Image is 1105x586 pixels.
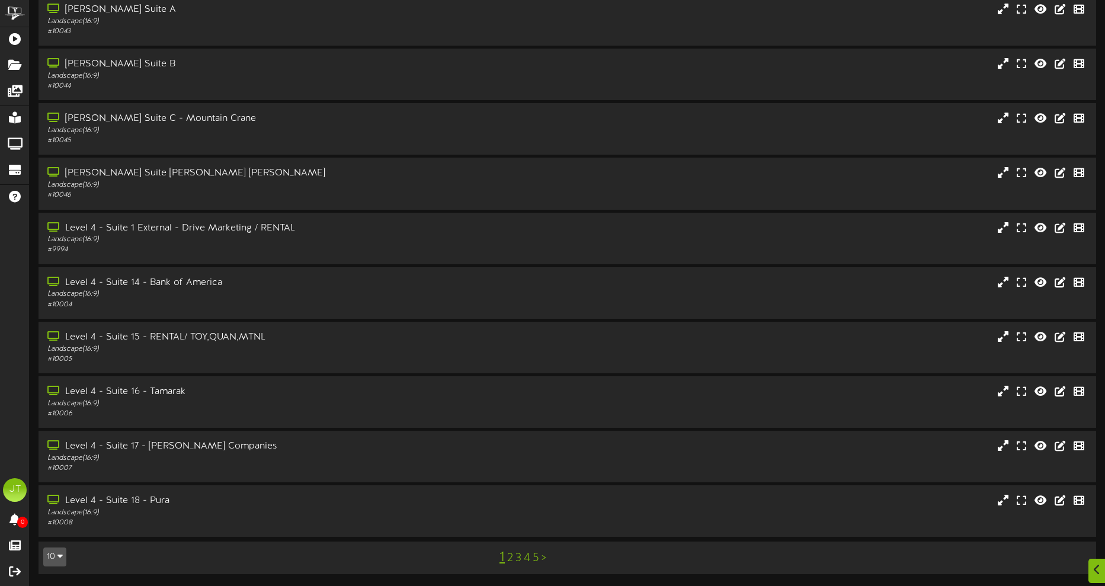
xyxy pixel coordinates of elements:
div: Landscape ( 16:9 ) [47,17,470,27]
div: [PERSON_NAME] Suite C - Mountain Crane [47,112,470,126]
div: Level 4 - Suite 14 - Bank of America [47,276,470,290]
div: Landscape ( 16:9 ) [47,289,470,299]
div: Landscape ( 16:9 ) [47,126,470,136]
div: [PERSON_NAME] Suite A [47,3,470,17]
a: 3 [515,552,521,565]
div: # 10008 [47,518,470,528]
div: # 10004 [47,300,470,310]
a: > [542,552,546,565]
div: Level 4 - Suite 18 - Pura [47,494,470,508]
div: # 10044 [47,81,470,91]
div: Landscape ( 16:9 ) [47,399,470,409]
div: Landscape ( 16:9 ) [47,71,470,81]
div: Landscape ( 16:9 ) [47,344,470,354]
div: # 10006 [47,409,470,419]
span: 0 [17,517,28,528]
div: [PERSON_NAME] Suite B [47,57,470,71]
div: # 10005 [47,354,470,364]
button: 10 [43,547,66,566]
div: # 10045 [47,136,470,146]
div: Landscape ( 16:9 ) [47,235,470,245]
div: # 10043 [47,27,470,37]
a: 1 [499,550,505,565]
div: Level 4 - Suite 16 - Tamarak [47,385,470,399]
div: Level 4 - Suite 15 - RENTAL/ TOY,QUAN,MTNL [47,331,470,344]
a: 4 [524,552,530,565]
div: # 10046 [47,190,470,200]
div: # 10007 [47,463,470,473]
a: 5 [533,552,539,565]
div: Landscape ( 16:9 ) [47,508,470,518]
div: Landscape ( 16:9 ) [47,180,470,190]
div: JT [3,478,27,502]
div: Level 4 - Suite 17 - [PERSON_NAME] Companies [47,440,470,453]
a: 2 [507,552,513,565]
div: # 9994 [47,245,470,255]
div: Landscape ( 16:9 ) [47,453,470,463]
div: [PERSON_NAME] Suite [PERSON_NAME] [PERSON_NAME] [47,166,470,180]
div: Level 4 - Suite 1 External - Drive Marketing / RENTAL [47,222,470,235]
